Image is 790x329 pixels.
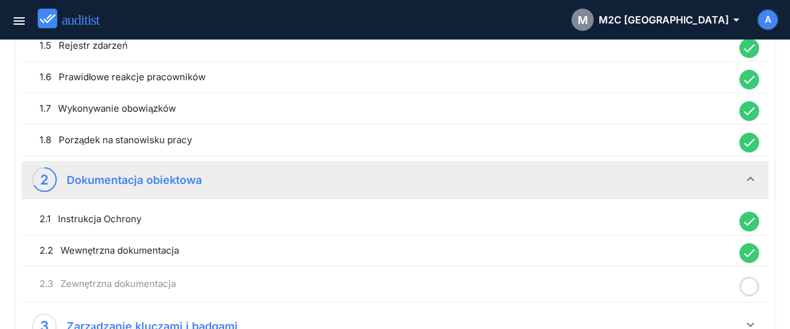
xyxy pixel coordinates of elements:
[572,9,738,31] div: M2C [GEOGRAPHIC_DATA]
[39,212,733,227] div: 2.1 Instrukcja Ochrony
[39,101,733,116] div: 1.7 Wykonywanie obowiązków
[38,9,111,29] img: auditist_logo_new.svg
[739,212,759,231] i: done
[729,12,738,27] i: arrow_drop_down_outlined
[739,70,759,90] i: done
[40,170,49,189] div: 2
[39,70,733,85] div: 1.6 Prawidłowe reakcje pracowników
[562,5,748,35] button: MM2C [GEOGRAPHIC_DATA]
[578,12,588,28] span: M
[739,38,759,58] i: done
[67,173,202,186] strong: Dokumentacja obiektowa
[12,14,27,28] i: menu
[739,243,759,263] i: done
[765,13,771,27] span: A
[39,277,733,291] div: 2.3 Zewnętrzna dokumentacja
[739,133,759,152] i: done
[739,101,759,121] i: done
[39,133,733,148] div: 1.8 Porządek na stanowisku pracy
[757,9,779,31] button: A
[39,243,733,258] div: 2.2 Wewnętrzna dokumentacja
[39,38,733,53] div: 1.5 Rejestr zdarzeń
[743,172,758,186] i: keyboard_arrow_down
